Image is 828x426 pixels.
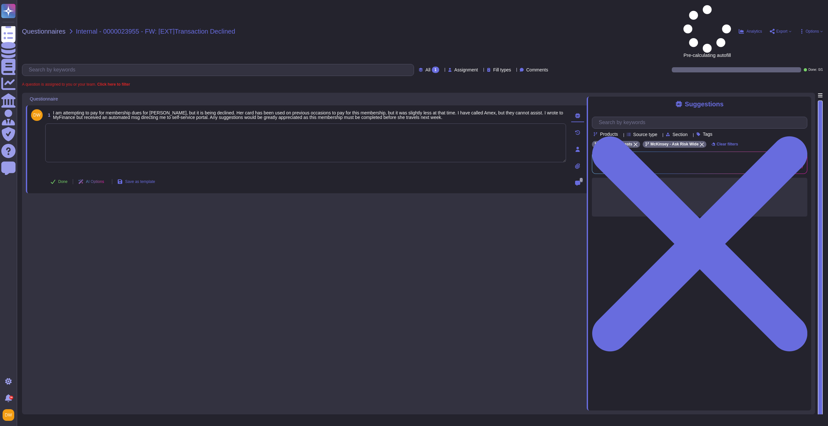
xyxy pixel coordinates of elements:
[493,68,511,72] span: Fill types
[3,409,14,421] img: user
[45,113,50,117] span: 1
[432,67,439,73] div: 1
[746,29,762,33] span: Analytics
[58,180,68,184] span: Done
[22,28,66,35] span: Questionnaires
[125,180,155,184] span: Save as template
[683,5,731,58] span: Pre-calculating autofill
[776,29,788,33] span: Export
[425,68,430,72] span: All
[26,64,414,76] input: Search by keywords
[112,175,160,188] button: Save as template
[739,29,762,34] button: Analytics
[1,408,19,422] button: user
[808,68,817,71] span: Done:
[31,109,43,121] img: user
[22,82,130,86] span: A question is assigned to you or your team.
[96,82,130,87] b: Click here to filter
[45,175,73,188] button: Done
[76,28,235,35] span: Internal - 0000023955 - FW: [EXT]Transaction Declined
[806,29,819,33] span: Options
[818,68,823,71] span: 0 / 1
[595,117,807,128] input: Search by keywords
[86,180,104,184] span: AI Options
[580,178,583,182] span: 0
[30,97,58,101] span: Questionnaire
[526,68,548,72] span: Comments
[454,68,478,72] span: Assignment
[9,396,13,399] div: 9+
[53,110,563,120] span: I am attempting to pay for membership dues for [PERSON_NAME], but it is being declined. Her card ...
